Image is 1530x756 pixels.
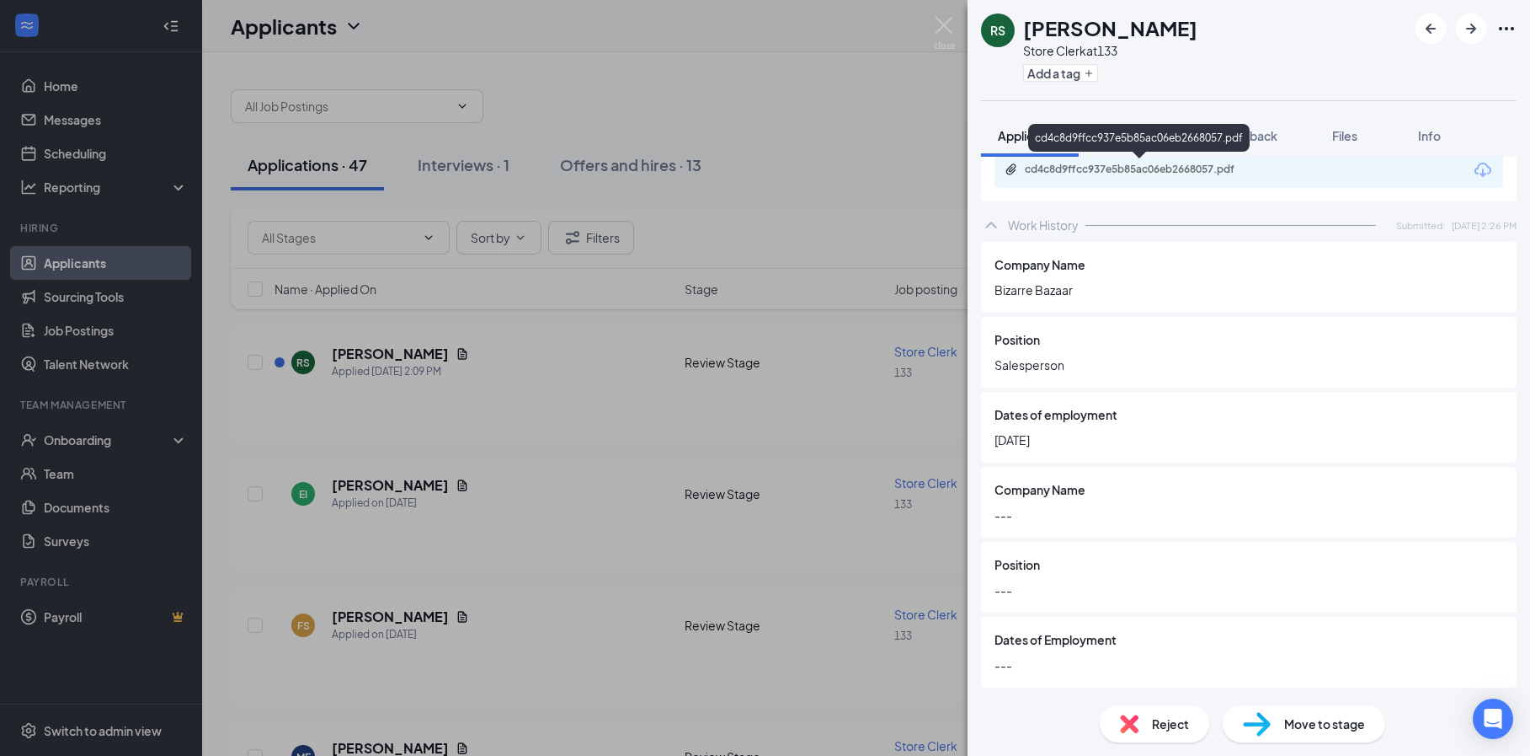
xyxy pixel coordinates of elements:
[1084,68,1094,78] svg: Plus
[1284,715,1365,733] span: Move to stage
[994,255,1085,274] span: Company Name
[1473,699,1513,739] div: Open Intercom Messenger
[1023,42,1197,59] div: Store Clerk at 133
[994,630,1117,649] span: Dates of Employment
[1023,13,1197,42] h1: [PERSON_NAME]
[1415,13,1446,44] button: ArrowLeftNew
[1332,128,1357,143] span: Files
[1008,217,1079,233] div: Work History
[1396,218,1445,233] span: Submitted:
[1452,218,1517,233] span: [DATE] 2:26 PM
[1028,124,1250,152] div: cd4c8d9ffcc937e5b85ac06eb2668057.pdf
[994,330,1040,349] span: Position
[994,405,1117,424] span: Dates of employment
[994,281,1503,299] span: Bizarre Bazaar
[1456,13,1486,44] button: ArrowRight
[994,506,1503,524] span: ---
[994,480,1085,499] span: Company Name
[994,431,1503,449] span: [DATE]
[1152,715,1189,733] span: Reject
[994,656,1503,674] span: ---
[998,128,1062,143] span: Application
[994,581,1503,599] span: ---
[1418,128,1441,143] span: Info
[1005,163,1018,176] svg: Paperclip
[1421,19,1441,39] svg: ArrowLeftNew
[981,215,1001,235] svg: ChevronUp
[994,555,1040,574] span: Position
[1496,19,1517,39] svg: Ellipses
[1023,64,1098,82] button: PlusAdd a tag
[990,22,1005,39] div: RS
[1025,163,1261,176] div: cd4c8d9ffcc937e5b85ac06eb2668057.pdf
[994,356,1503,374] span: Salesperson
[1005,163,1277,179] a: Paperclipcd4c8d9ffcc937e5b85ac06eb2668057.pdf
[1461,19,1481,39] svg: ArrowRight
[1473,160,1493,180] svg: Download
